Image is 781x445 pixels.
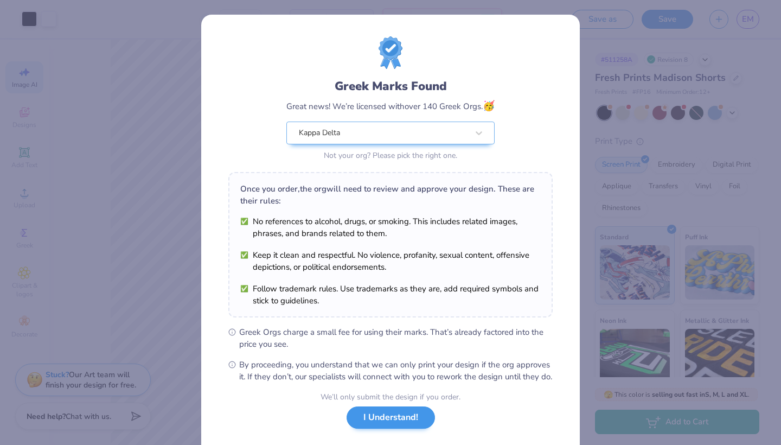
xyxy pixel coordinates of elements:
[240,283,541,307] li: Follow trademark rules. Use trademarks as they are, add required symbols and stick to guidelines.
[240,215,541,239] li: No references to alcohol, drugs, or smoking. This includes related images, phrases, and brands re...
[286,150,495,161] div: Not your org? Please pick the right one.
[240,249,541,273] li: Keep it clean and respectful. No violence, profanity, sexual content, offensive depictions, or po...
[240,183,541,207] div: Once you order, the org will need to review and approve your design. These are their rules:
[286,78,495,95] div: Greek Marks Found
[379,36,402,69] img: license-marks-badge.png
[239,326,553,350] span: Greek Orgs charge a small fee for using their marks. That’s already factored into the price you see.
[321,391,460,403] div: We’ll only submit the design if you order.
[286,99,495,113] div: Great news! We’re licensed with over 140 Greek Orgs.
[239,359,553,383] span: By proceeding, you understand that we can only print your design if the org approves it. If they ...
[483,99,495,112] span: 🥳
[347,406,435,429] button: I Understand!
